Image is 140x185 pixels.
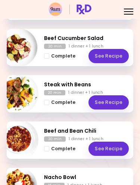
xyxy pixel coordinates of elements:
a: See Recipe - Beef Cucumber Salad [88,49,129,63]
div: 1 dinner + 1 lunch [68,90,103,95]
div: 1 dinner + 1 lunch [69,136,103,142]
button: Complete - Beef and Bean Chili [44,145,75,153]
h2: Beef and Bean Chili [44,127,129,135]
div: 30 min [44,136,66,142]
span: Complete [51,100,75,105]
h2: Nacho Bowl [44,173,129,181]
button: Complete - Steak with Beans [44,98,75,107]
div: 30 min [44,44,66,49]
a: See Recipe - Steak with Beans [88,95,129,110]
img: RxDiet [49,3,91,16]
div: 1 dinner + 1 lunch [69,44,103,49]
div: 20 min [44,90,65,95]
h2: Steak with Beans [44,81,129,89]
h2: Beef Cucumber Salad [44,34,129,42]
a: See Recipe - Beef and Bean Chili [88,142,129,156]
button: Complete - Beef Cucumber Salad [44,52,75,60]
span: Complete [51,146,75,151]
span: Complete [51,53,75,59]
